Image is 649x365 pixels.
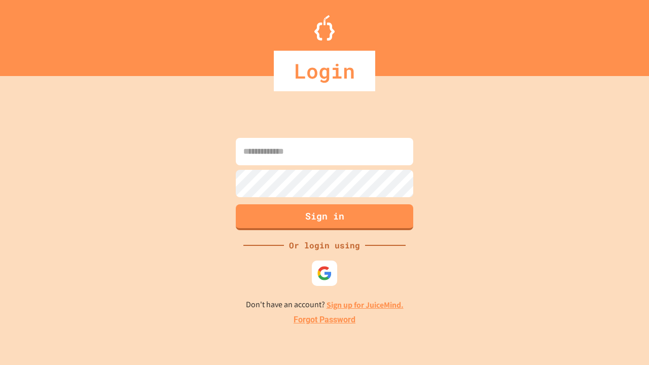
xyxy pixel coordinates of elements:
[236,204,413,230] button: Sign in
[317,266,332,281] img: google-icon.svg
[565,280,639,323] iframe: chat widget
[274,51,375,91] div: Login
[314,15,335,41] img: Logo.svg
[284,239,365,251] div: Or login using
[294,314,355,326] a: Forgot Password
[327,300,404,310] a: Sign up for JuiceMind.
[246,299,404,311] p: Don't have an account?
[606,324,639,355] iframe: chat widget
